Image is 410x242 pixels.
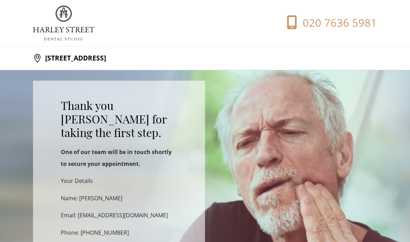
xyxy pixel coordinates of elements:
a: 020 7636 5981 [266,15,377,31]
p: Name: [PERSON_NAME] [61,193,177,204]
p: Phone: [PHONE_NUMBER] [61,227,177,239]
p: [STREET_ADDRESS] [42,51,106,65]
p: Your Details [61,175,177,187]
strong: One of our team will be in touch shortly to secure your appointment. [61,148,172,168]
img: logo.png [33,6,95,40]
p: Email: [EMAIL_ADDRESS][DOMAIN_NAME] [61,210,177,221]
h2: Thank you [PERSON_NAME] for taking the first step. [61,99,177,139]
